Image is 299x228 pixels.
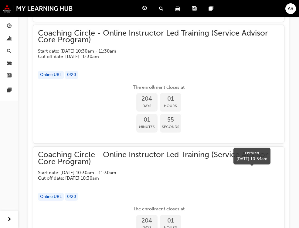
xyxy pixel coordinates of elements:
h5: Cut off date: [DATE] 10:30am [38,54,270,59]
button: Coaching Circle - Online Instructor Led Training (Service Advisor Core Program)Start date: [DATE]... [38,30,279,139]
span: Days [136,102,158,109]
a: pages-icon [204,2,221,15]
span: Coaching Circle - Online Instructor Led Training (Service Advisor Core Program) [38,30,279,43]
span: Coaching Circle - Online Instructor Led Training (Service Advisor Core Program) [38,151,279,165]
span: pages-icon [7,88,12,93]
div: 0 / 20 [65,193,78,201]
span: news-icon [7,73,12,78]
span: news-icon [192,5,197,12]
h5: Cut off date: [DATE] 10:30am [38,175,270,181]
span: 204 [136,95,158,102]
span: 204 [136,217,158,224]
span: chart-icon [7,36,12,42]
h5: Start date: [DATE] 10:30am - 11:30am [38,48,270,54]
div: Online URL [38,193,64,201]
a: news-icon [187,2,204,15]
div: Enrolled [236,150,267,156]
span: Minutes [136,123,158,130]
a: car-icon [171,2,187,15]
span: guage-icon [142,5,147,12]
span: Seconds [160,123,181,130]
span: 55 [160,116,181,123]
span: search-icon [7,48,11,54]
div: 0 / 20 [65,71,78,79]
a: search-icon [154,2,171,15]
span: search-icon [159,5,163,12]
span: 01 [160,217,181,224]
span: Hours [160,102,181,109]
a: guage-icon [138,2,154,15]
span: pages-icon [209,5,213,12]
img: mmal [3,5,73,12]
button: AR [285,3,296,14]
span: The enrollment closes at [131,206,186,212]
span: AR [288,5,294,12]
div: [DATE] 10:54am [236,156,267,162]
span: car-icon [7,61,12,66]
span: guage-icon [7,24,12,29]
div: Online URL [38,71,64,79]
span: 01 [160,95,181,102]
span: next-icon [7,216,12,223]
span: The enrollment closes at [131,84,186,91]
span: car-icon [175,5,180,12]
span: 01 [136,116,158,123]
h5: Start date: [DATE] 10:30am - 11:30am [38,170,270,175]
